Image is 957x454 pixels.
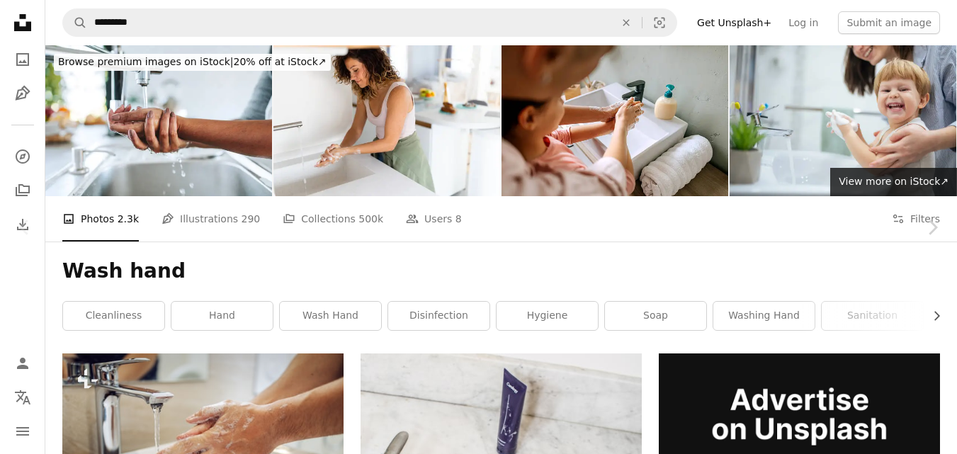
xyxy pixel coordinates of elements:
[45,45,339,79] a: Browse premium images on iStock|20% off at iStock↗
[924,302,940,330] button: scroll list to the right
[838,11,940,34] button: Submit an image
[780,11,827,34] a: Log in
[9,142,37,171] a: Explore
[162,196,260,242] a: Illustrations 290
[171,302,273,330] a: hand
[502,45,728,196] img: Mother and daughter washing hands in the bathroom
[9,45,37,74] a: Photos
[54,54,331,71] div: 20% off at iStock ↗
[63,9,87,36] button: Search Unsplash
[358,211,383,227] span: 500k
[642,9,676,36] button: Visual search
[63,302,164,330] a: cleanliness
[58,56,233,67] span: Browse premium images on iStock |
[822,302,923,330] a: sanitation
[62,259,940,284] h1: Wash hand
[892,196,940,242] button: Filters
[9,417,37,446] button: Menu
[9,383,37,412] button: Language
[611,9,642,36] button: Clear
[713,302,815,330] a: washing hand
[689,11,780,34] a: Get Unsplash+
[839,176,948,187] span: View more on iStock ↗
[406,196,462,242] a: Users 8
[45,45,272,196] img: washing hands at the tap at home
[497,302,598,330] a: hygiene
[730,45,956,196] img: Happy toddler washing his little hands with the help of mom.
[242,211,261,227] span: 290
[9,349,37,378] a: Log in / Sign up
[283,196,383,242] a: Collections 500k
[830,168,957,196] a: View more on iStock↗
[62,441,344,453] a: Washing hands rubbing with soap man for corona virus prevention, hygiene to stop spreading corona...
[62,8,677,37] form: Find visuals sitewide
[388,302,489,330] a: disinfection
[605,302,706,330] a: soap
[9,79,37,108] a: Illustrations
[455,211,462,227] span: 8
[273,45,500,196] img: Curly haired young woman thoroughly washing her hands with soap and water
[280,302,381,330] a: wash hand
[907,159,957,295] a: Next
